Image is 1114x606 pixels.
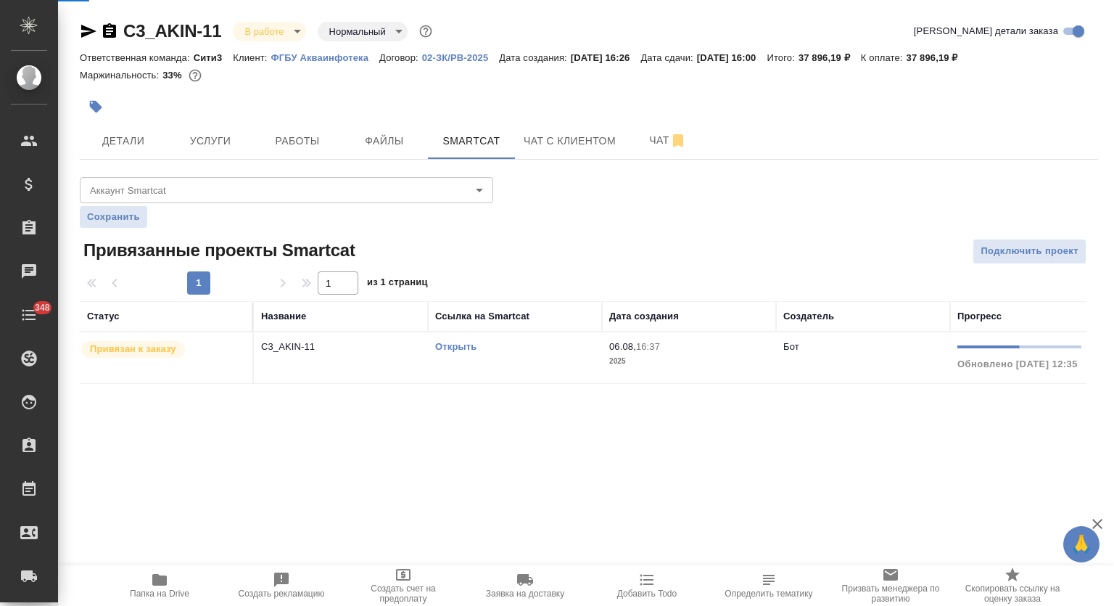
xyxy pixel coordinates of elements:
p: 06.08, [609,341,636,352]
span: [PERSON_NAME] детали заказа [914,24,1058,38]
p: [DATE] 16:26 [571,52,641,63]
p: Бот [783,341,799,352]
div: Название [261,309,306,324]
button: 🙏 [1063,526,1099,562]
a: ФГБУ Акваинфотека [271,51,380,63]
div: ​ [80,177,493,203]
div: В работе [318,22,408,41]
p: Маржинальность: [80,70,162,81]
span: Smartcat [437,132,506,150]
a: C3_AKIN-11 [123,21,221,41]
div: Прогресс [957,309,1002,324]
a: 02-ЗК/РВ-2025 [422,51,500,63]
p: К оплате: [861,52,907,63]
span: Файлы [350,132,419,150]
p: Ответственная команда: [80,52,194,63]
div: Ссылка на Smartcat [435,309,529,324]
button: Подключить проект [973,239,1086,264]
svg: Отписаться [669,132,687,150]
span: 🙏 [1069,529,1094,560]
button: Добавить тэг [80,91,112,123]
a: Открыть [435,341,476,352]
button: В работе [240,25,288,38]
span: из 1 страниц [367,274,428,295]
button: 21182.00 RUB; [186,66,205,85]
div: Создатель [783,309,834,324]
div: В работе [233,22,305,41]
span: Услуги [176,132,245,150]
span: 348 [26,300,59,315]
span: Привязанные проекты Smartcat [80,239,355,262]
span: Детали [88,132,158,150]
button: Скопировать ссылку для ЯМессенджера [80,22,97,40]
p: C3_AKIN-11 [261,340,421,354]
p: 16:37 [636,341,660,352]
div: Дата создания [609,309,679,324]
p: 2025 [609,354,769,369]
button: Доп статусы указывают на важность/срочность заказа [416,22,435,41]
p: Договор: [379,52,422,63]
p: Клиент: [233,52,271,63]
span: Обновлено [DATE] 12:35 [957,359,1078,369]
p: ФГБУ Акваинфотека [271,52,380,63]
button: Сохранить [80,206,147,228]
span: Подключить проект [981,243,1078,260]
span: Работы [263,132,332,150]
div: Статус [87,309,120,324]
p: 33% [162,70,185,81]
span: Чат [633,131,703,150]
p: 02-ЗК/РВ-2025 [422,52,500,63]
p: Итого: [767,52,798,63]
button: Нормальный [325,25,390,38]
p: Привязан к заказу [90,342,176,356]
span: Сохранить [87,210,140,224]
a: 348 [4,297,54,333]
p: [DATE] 16:00 [697,52,767,63]
p: Дата сдачи: [640,52,696,63]
p: Сити3 [194,52,234,63]
p: Дата создания: [499,52,570,63]
p: 37 896,19 ₽ [799,52,861,63]
button: Скопировать ссылку [101,22,118,40]
span: Чат с клиентом [524,132,616,150]
p: 37 896,19 ₽ [907,52,969,63]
